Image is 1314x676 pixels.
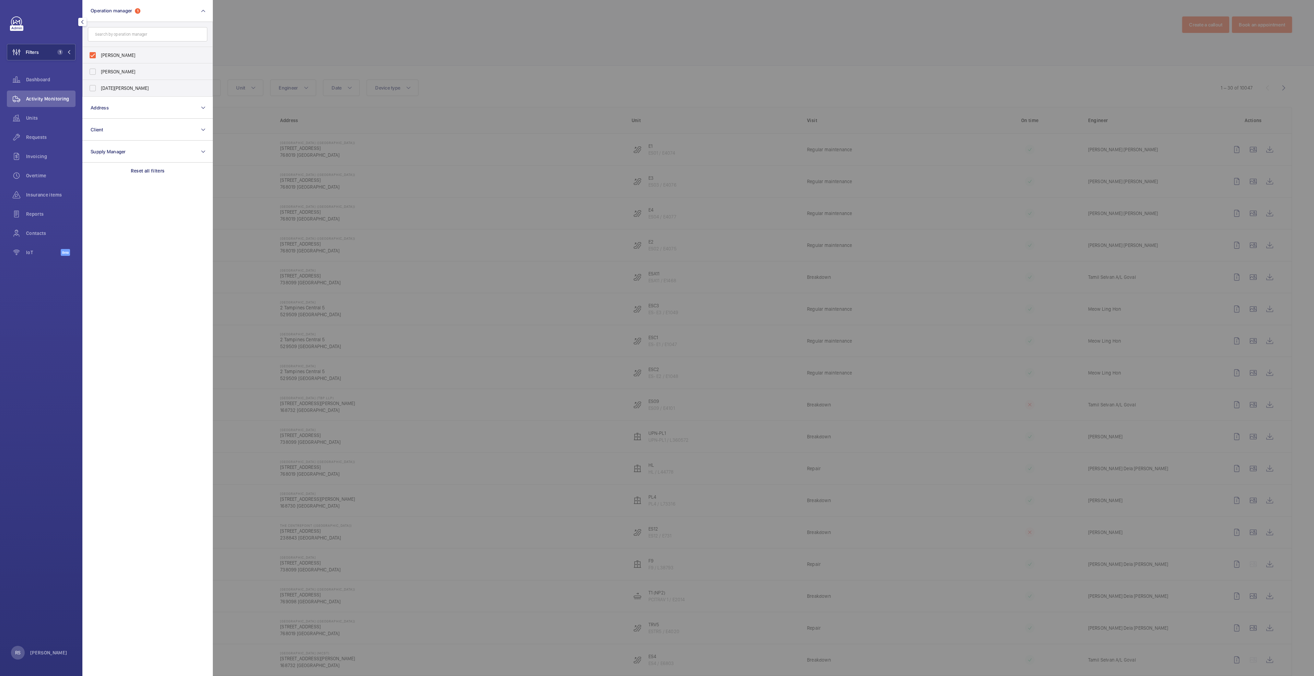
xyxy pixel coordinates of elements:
[26,230,76,237] span: Contacts
[30,649,67,656] p: [PERSON_NAME]
[26,134,76,141] span: Requests
[26,172,76,179] span: Overtime
[26,115,76,121] span: Units
[26,249,61,256] span: IoT
[26,49,39,56] span: Filters
[15,649,21,656] p: RS
[26,76,76,83] span: Dashboard
[57,49,63,55] span: 1
[7,44,76,60] button: Filters1
[26,211,76,217] span: Reports
[26,191,76,198] span: Insurance items
[61,249,70,256] span: Beta
[26,153,76,160] span: Invoicing
[26,95,76,102] span: Activity Monitoring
